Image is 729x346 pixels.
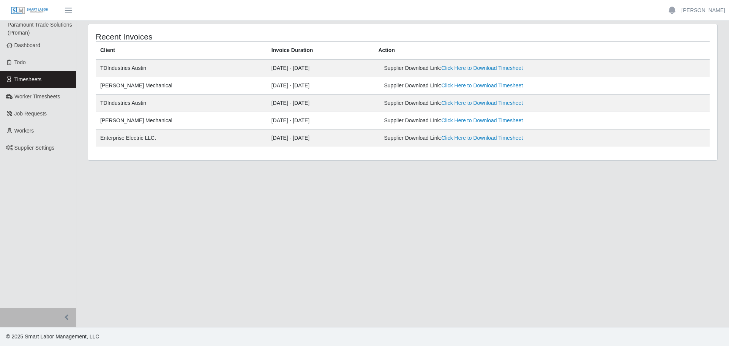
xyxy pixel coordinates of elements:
td: [PERSON_NAME] Mechanical [96,77,267,95]
div: Supplier Download Link: [384,82,590,90]
span: Paramount Trade Solutions (Proman) [8,22,72,36]
a: Click Here to Download Timesheet [441,135,523,141]
div: Supplier Download Link: [384,117,590,125]
span: Supplier Settings [14,145,55,151]
span: Worker Timesheets [14,93,60,100]
img: SLM Logo [11,6,49,15]
td: [DATE] - [DATE] [267,59,374,77]
div: Supplier Download Link: [384,64,590,72]
span: Workers [14,128,34,134]
th: Invoice Duration [267,42,374,60]
th: Action [374,42,710,60]
span: Job Requests [14,111,47,117]
td: [DATE] - [DATE] [267,130,374,147]
span: Timesheets [14,76,42,82]
a: Click Here to Download Timesheet [441,100,523,106]
span: Dashboard [14,42,41,48]
span: Todo [14,59,26,65]
a: Click Here to Download Timesheet [441,82,523,88]
div: Supplier Download Link: [384,99,590,107]
th: Client [96,42,267,60]
h4: Recent Invoices [96,32,345,41]
div: Supplier Download Link: [384,134,590,142]
a: Click Here to Download Timesheet [441,117,523,123]
td: TDIndustries Austin [96,59,267,77]
td: TDIndustries Austin [96,95,267,112]
td: Enterprise Electric LLC. [96,130,267,147]
a: Click Here to Download Timesheet [441,65,523,71]
span: © 2025 Smart Labor Management, LLC [6,333,99,340]
a: [PERSON_NAME] [682,6,725,14]
td: [DATE] - [DATE] [267,95,374,112]
td: [DATE] - [DATE] [267,112,374,130]
td: [DATE] - [DATE] [267,77,374,95]
td: [PERSON_NAME] Mechanical [96,112,267,130]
